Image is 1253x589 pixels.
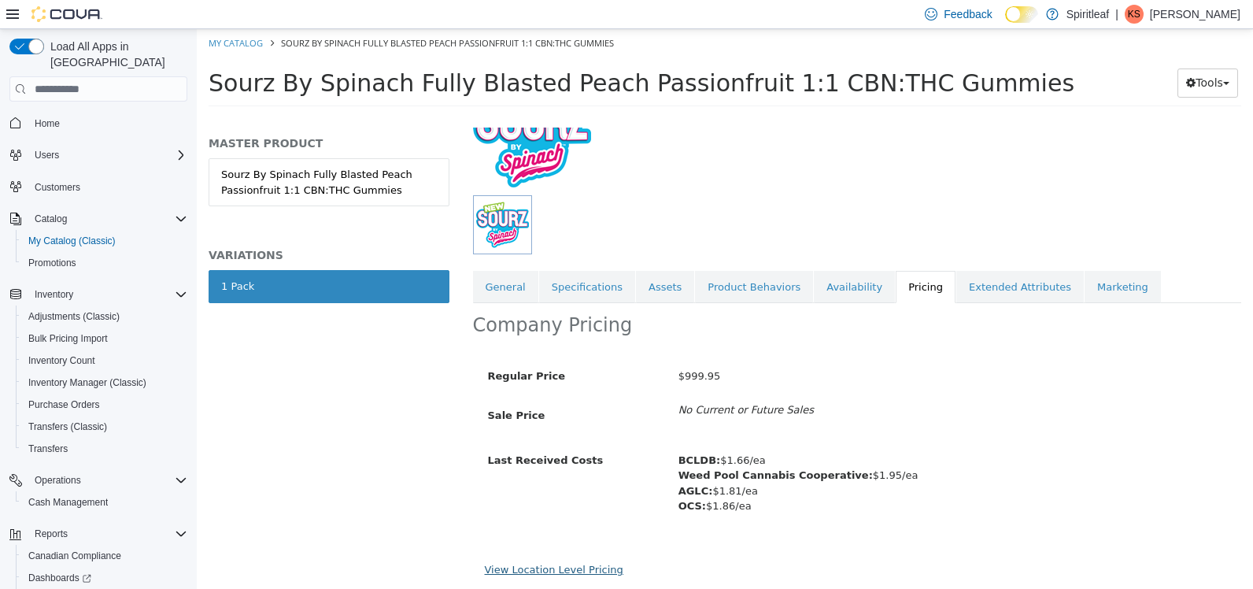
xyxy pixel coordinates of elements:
span: Users [35,149,59,161]
span: Adjustments (Classic) [28,310,120,323]
button: My Catalog (Classic) [16,230,194,252]
button: Operations [28,471,87,490]
a: Home [28,114,66,133]
p: Spiritleaf [1066,5,1109,24]
button: Home [3,111,194,134]
span: Customers [28,177,187,197]
span: Canadian Compliance [22,546,187,565]
a: General [276,242,342,275]
span: Inventory [28,285,187,304]
a: Cash Management [22,493,114,512]
span: Cash Management [22,493,187,512]
a: Pricing [699,242,759,275]
a: Dashboards [16,567,194,589]
button: Promotions [16,252,194,274]
button: Inventory Manager (Classic) [16,372,194,394]
span: Load All Apps in [GEOGRAPHIC_DATA] [44,39,187,70]
span: Promotions [22,254,187,272]
span: Dashboards [28,572,91,584]
span: Customers [35,181,80,194]
button: Canadian Compliance [16,545,194,567]
button: Inventory [3,283,194,306]
a: Promotions [22,254,83,272]
span: Reports [35,528,68,540]
span: Sale Price [291,380,349,392]
span: Operations [28,471,187,490]
span: $1.95/ea [482,440,722,452]
span: Sourz By Spinach Fully Blasted Peach Passionfruit 1:1 CBN:THC Gummies [84,8,417,20]
span: Transfers [28,443,68,455]
span: Transfers [22,439,187,458]
a: My Catalog [12,8,66,20]
span: Bulk Pricing Import [22,329,187,348]
span: Purchase Orders [28,398,100,411]
b: AGLC: [482,456,516,468]
a: Bulk Pricing Import [22,329,114,348]
button: Operations [3,469,194,491]
span: Catalog [28,209,187,228]
a: Sourz By Spinach Fully Blasted Peach Passionfruit 1:1 CBN:THC Gummies [12,129,253,177]
h2: Company Pricing [276,284,436,309]
span: Regular Price [291,341,368,353]
a: Extended Attributes [760,242,887,275]
button: Transfers [16,438,194,460]
span: Catalog [35,213,67,225]
button: Tools [981,39,1041,69]
span: Dark Mode [1005,23,1006,24]
div: Kennedy S [1125,5,1144,24]
a: Purchase Orders [22,395,106,414]
button: Cash Management [16,491,194,513]
a: Adjustments (Classic) [22,307,126,326]
span: Inventory Manager (Classic) [28,376,146,389]
button: Inventory [28,285,79,304]
p: [PERSON_NAME] [1150,5,1240,24]
span: Dashboards [22,569,187,587]
button: Bulk Pricing Import [16,328,194,350]
a: View Location Level Pricing [288,535,427,546]
a: My Catalog (Classic) [22,232,122,250]
a: Inventory Manager (Classic) [22,373,153,392]
button: Transfers (Classic) [16,416,194,438]
a: Assets [439,242,497,275]
img: Cova [31,6,102,22]
span: Cash Management [28,496,108,509]
p: | [1115,5,1118,24]
b: Weed Pool Cannabis Cooperative: [482,440,676,452]
b: BCLDB: [482,425,524,437]
button: Inventory Count [16,350,194,372]
span: Transfers (Classic) [28,420,107,433]
button: Purchase Orders [16,394,194,416]
span: Last Received Costs [291,425,407,437]
span: Reports [28,524,187,543]
a: Dashboards [22,569,98,587]
button: Reports [28,524,74,543]
a: Marketing [888,242,964,275]
button: Users [28,146,65,165]
span: Operations [35,474,81,487]
a: Transfers [22,439,74,458]
a: Customers [28,178,87,197]
img: 150 [276,48,394,166]
a: Inventory Count [22,351,102,370]
span: Purchase Orders [22,395,187,414]
span: $1.86/ea [482,471,555,483]
span: Home [35,117,60,130]
a: Availability [617,242,698,275]
b: OCS: [482,471,509,483]
span: Canadian Compliance [28,550,121,562]
span: Inventory Count [22,351,187,370]
span: Adjustments (Classic) [22,307,187,326]
a: Specifications [342,242,438,275]
button: Customers [3,176,194,198]
span: Home [28,113,187,132]
span: Sourz By Spinach Fully Blasted Peach Passionfruit 1:1 CBN:THC Gummies [12,40,878,68]
span: Inventory Count [28,354,95,367]
span: Feedback [944,6,992,22]
button: Users [3,144,194,166]
span: $1.66/ea [482,425,569,437]
button: Catalog [28,209,73,228]
h5: MASTER PRODUCT [12,107,253,121]
span: $1.81/ea [482,456,561,468]
span: Users [28,146,187,165]
button: Catalog [3,208,194,230]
